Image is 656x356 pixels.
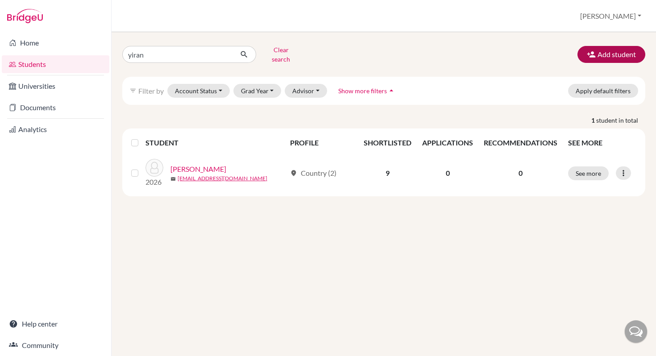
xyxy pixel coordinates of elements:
td: 0 [417,153,478,193]
button: Grad Year [233,84,282,98]
span: Help [21,6,39,14]
th: RECOMMENDATIONS [478,132,563,153]
button: Clear search [256,43,306,66]
a: [EMAIL_ADDRESS][DOMAIN_NAME] [178,174,267,182]
button: Advisor [285,84,327,98]
i: arrow_drop_up [387,86,396,95]
td: 9 [358,153,417,193]
a: Help center [2,315,109,333]
i: filter_list [129,87,137,94]
button: Add student [577,46,645,63]
a: [PERSON_NAME] [170,164,226,174]
input: Find student by name... [122,46,233,63]
a: Students [2,55,109,73]
span: Filter by [138,87,164,95]
a: Home [2,34,109,52]
th: STUDENT [145,132,284,153]
span: student in total [596,116,645,125]
button: [PERSON_NAME] [576,8,645,25]
a: Documents [2,99,109,116]
button: See more [568,166,609,180]
a: Analytics [2,120,109,138]
th: PROFILE [285,132,359,153]
div: Country (2) [290,168,336,178]
span: Show more filters [338,87,387,95]
button: Show more filtersarrow_drop_up [331,84,403,98]
button: Apply default filters [568,84,638,98]
p: 2026 [145,177,163,187]
th: SHORTLISTED [358,132,417,153]
img: Bridge-U [7,9,43,23]
a: Community [2,336,109,354]
th: SEE MORE [563,132,642,153]
span: location_on [290,170,297,177]
button: Account Status [167,84,230,98]
a: Universities [2,77,109,95]
th: APPLICATIONS [417,132,478,153]
span: mail [170,176,176,182]
p: 0 [484,168,557,178]
img: Jiang, Yiran [145,159,163,177]
strong: 1 [591,116,596,125]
